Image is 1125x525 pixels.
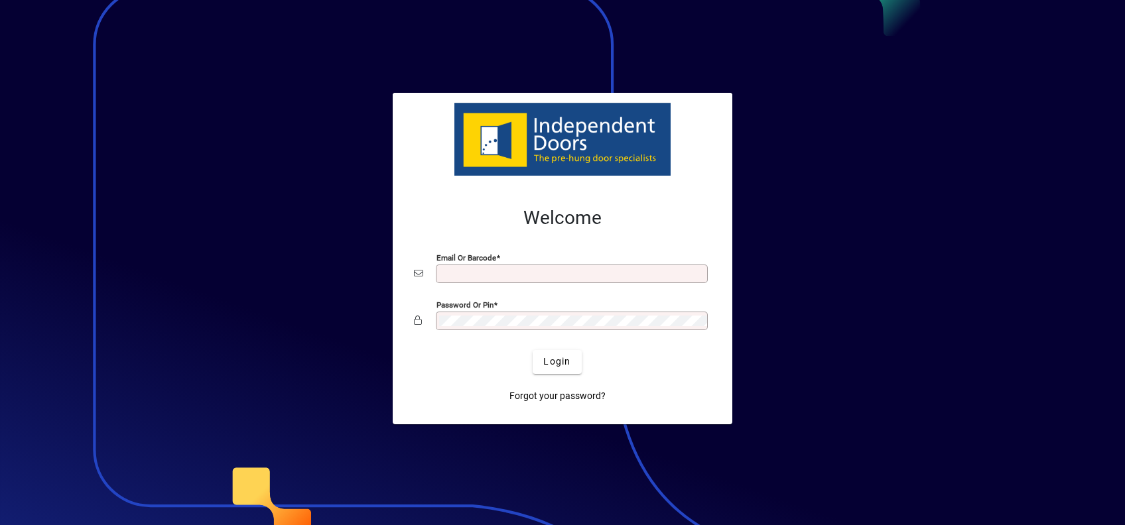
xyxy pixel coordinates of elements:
a: Forgot your password? [504,384,611,408]
mat-label: Email or Barcode [436,253,496,262]
span: Login [543,355,570,369]
span: Forgot your password? [509,389,606,403]
h2: Welcome [414,207,711,229]
mat-label: Password or Pin [436,300,494,309]
button: Login [533,350,581,374]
